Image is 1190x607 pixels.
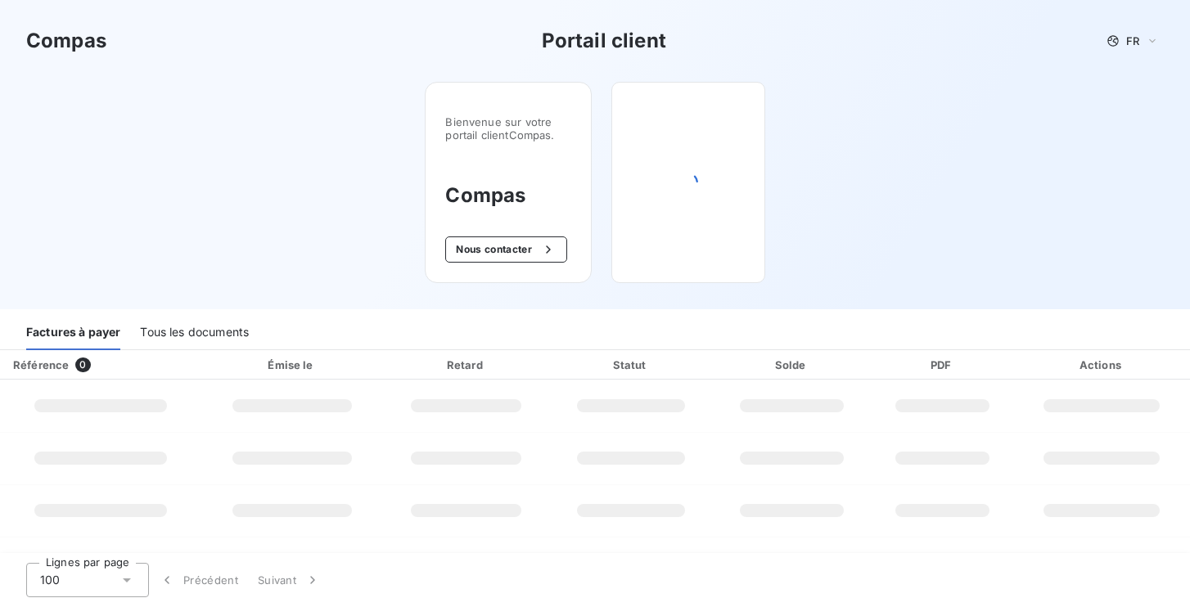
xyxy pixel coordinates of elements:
span: 100 [40,572,60,588]
button: Suivant [248,563,331,597]
span: FR [1126,34,1139,47]
h3: Compas [26,26,106,56]
div: Actions [1017,357,1187,373]
div: Émise le [205,357,380,373]
div: Référence [13,358,69,371]
div: Solde [716,357,868,373]
span: Bienvenue sur votre portail client Compas . [445,115,571,142]
div: Tous les documents [140,316,249,350]
div: PDF [874,357,1010,373]
h3: Portail client [542,26,666,56]
div: Statut [553,357,710,373]
button: Nous contacter [445,236,566,263]
div: Retard [386,357,547,373]
h3: Compas [445,181,571,210]
button: Précédent [149,563,248,597]
div: Factures à payer [26,316,120,350]
span: 0 [75,357,90,372]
